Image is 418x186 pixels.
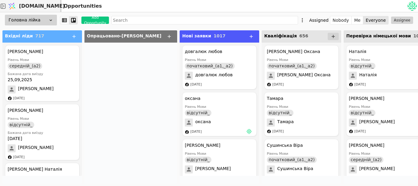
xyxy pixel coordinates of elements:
div: Рівень Мови [349,58,370,63]
div: Сушинська Віра [267,142,303,149]
div: відсутній_ [349,110,375,116]
img: Logo [7,0,17,12]
span: Вхідні ліди [5,33,33,38]
div: [PERSON_NAME] Наталія [8,166,62,173]
div: [PERSON_NAME] [8,48,43,55]
div: Рівень Мови [349,104,370,110]
img: Ан [247,129,252,134]
div: [PERSON_NAME]Рівень Мовивідсутній_[PERSON_NAME][DATE] [182,139,257,183]
div: [DATE] [354,82,366,87]
img: facebook.svg [349,82,353,87]
div: середній_(а2) [8,63,42,69]
span: [PERSON_NAME] [359,119,395,127]
div: початковий_(а1,_а2) [185,63,235,69]
button: Assignee [391,17,413,24]
div: [PERSON_NAME] [185,142,220,149]
span: [PERSON_NAME] [359,165,395,173]
div: відсутній_ [185,157,211,163]
div: [DATE] [354,129,366,134]
span: 1017 [214,33,226,38]
div: [DATE] [13,96,24,101]
img: facebook.svg [267,82,271,87]
div: [DATE] [13,155,24,160]
span: Нові заявки [182,33,211,38]
div: середній_(а2) [349,157,383,163]
div: Бажана дата виїзду [8,72,77,77]
span: Сушинська Віра [277,165,313,173]
button: Add Opportunity [81,17,109,24]
button: Me [352,16,363,25]
div: Сушинська ВіраРівень Мовипочатковий_(а1,_а2)Сушинська Віра[DATE] [264,139,339,183]
div: [PERSON_NAME] ОксанаРівень Мовипочатковий_(а1,_а2)[PERSON_NAME] Оксана[DATE] [264,45,339,89]
div: оксанаРівень Мовивідсутній_оксана[DATE]Ан [182,92,257,136]
div: [DATE] [272,176,284,181]
div: Рівень Мови [349,151,370,157]
div: [DATE] [190,82,202,87]
div: Головна лійка [5,15,57,25]
div: Рівень Мови [185,151,206,157]
div: [PERSON_NAME] [8,107,43,114]
div: відсутній_ [8,122,34,128]
div: початковий_(а1,_а2) [267,63,317,69]
img: fd4630185765f275fc86a5896eb00c8f [408,2,417,11]
div: оксана [185,95,200,102]
div: [DATE] [8,135,77,142]
div: [PERSON_NAME] [349,95,384,102]
span: Тамара [277,119,294,127]
img: facebook.svg [267,129,271,134]
div: [PERSON_NAME]Рівень Мовивідсутній_Бажана дата виїзду[DATE][PERSON_NAME][DATE] [5,104,80,160]
button: Nobody [330,16,352,25]
div: ТамараРівень Мовивідсутній_Тамара[DATE] [264,92,339,136]
span: [PERSON_NAME] Оксана [277,72,330,80]
img: facebook.svg [185,130,189,134]
div: довгалюк любов [185,48,222,55]
div: [PERSON_NAME] [349,142,384,149]
div: Рівень Мови [185,104,206,110]
div: відсутній_ [185,110,211,116]
span: 656 [299,33,308,38]
div: [DATE] [190,176,202,181]
h2: Opportunities [61,2,102,10]
div: [PERSON_NAME]Рівень Мовисередній_(а2)Бажана дата виїзду25,09,2025[PERSON_NAME][DATE] [5,45,80,101]
div: [DATE] [190,129,202,135]
span: довгалюк любов [195,72,233,80]
div: Рівень Мови [267,58,288,63]
div: відсутній_ [267,110,293,116]
div: Рівень Мови [267,151,288,157]
div: [DATE] [272,129,284,134]
img: facebook.svg [349,129,353,134]
a: Add Opportunity [78,17,109,24]
div: Рівень Мови [267,104,288,110]
span: [PERSON_NAME] [195,165,231,173]
span: Наталія [359,72,377,80]
span: Перевірка німецької мови [346,33,411,38]
a: [DOMAIN_NAME] [6,0,61,12]
div: Рівень Мови [185,58,206,63]
span: [PERSON_NAME] [18,144,54,152]
img: facebook.svg [8,96,12,101]
div: Рівень Мови [8,175,29,180]
span: [DOMAIN_NAME] [19,2,65,10]
button: Everyone [363,16,388,25]
div: [DATE] [354,176,366,181]
div: Рівень Мови [8,116,29,122]
div: початковий_(а1,_а2) [267,157,317,163]
div: 25,09,2025 [8,77,77,83]
input: Search [111,16,298,25]
div: Assigned [309,16,328,25]
span: [PERSON_NAME] [18,85,54,93]
span: оксана [195,119,211,127]
span: Кваліфікація [264,33,297,38]
span: Опрацьовано-[PERSON_NAME] [87,33,161,38]
img: facebook.svg [185,82,189,87]
div: Тамара [267,95,283,102]
div: Рівень Мови [8,58,29,63]
div: [DATE] [272,82,284,87]
img: facebook.svg [8,155,12,159]
span: 717 [35,33,44,38]
div: відсутній_ [349,63,375,69]
div: Бажана дата виїзду [8,131,77,136]
div: довгалюк любовРівень Мовипочатковий_(а1,_а2)довгалюк любов[DATE] [182,45,257,89]
div: Наталія [349,48,366,55]
div: [PERSON_NAME] Оксана [267,48,320,55]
